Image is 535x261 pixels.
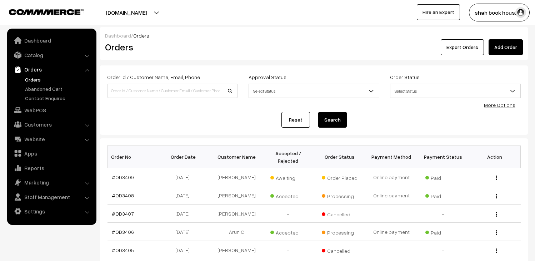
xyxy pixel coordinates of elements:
[281,112,310,128] a: Reset
[249,73,286,81] label: Approval Status
[107,73,200,81] label: Order Id / Customer Name, Email, Phone
[211,205,262,223] td: [PERSON_NAME]
[211,186,262,205] td: [PERSON_NAME]
[133,33,149,39] span: Orders
[484,102,515,108] a: More Options
[417,146,469,168] th: Payment Status
[270,172,306,182] span: Awaiting
[9,162,94,174] a: Reports
[469,146,521,168] th: Action
[105,33,131,39] a: Dashboard
[9,205,94,218] a: Settings
[496,248,497,253] img: Menu
[112,211,134,217] a: #OD3407
[9,49,94,61] a: Catalog
[211,241,262,259] td: [PERSON_NAME]
[112,192,134,198] a: #OD3408
[366,168,417,186] td: Online payment
[105,32,523,39] div: /
[9,34,94,47] a: Dashboard
[159,146,211,168] th: Order Date
[105,41,237,53] h2: Orders
[112,247,134,253] a: #OD3405
[23,76,94,83] a: Orders
[262,205,314,223] td: -
[322,172,357,182] span: Order Placed
[390,85,520,97] span: Select Status
[159,205,211,223] td: [DATE]
[441,39,484,55] button: Export Orders
[318,112,347,128] button: Search
[23,85,94,93] a: Abandoned Cart
[211,223,262,241] td: Arun C
[425,191,461,200] span: Paid
[496,230,497,235] img: Menu
[390,84,521,98] span: Select Status
[270,191,306,200] span: Accepted
[417,241,469,259] td: -
[496,194,497,198] img: Menu
[159,186,211,205] td: [DATE]
[159,168,211,186] td: [DATE]
[262,241,314,259] td: -
[366,223,417,241] td: Online payment
[322,245,357,255] span: Cancelled
[9,191,94,203] a: Staff Management
[390,73,420,81] label: Order Status
[270,227,306,236] span: Accepted
[9,7,71,16] a: COMMMERCE
[425,227,461,236] span: Paid
[366,186,417,205] td: Online payment
[23,94,94,102] a: Contact Enquires
[9,176,94,189] a: Marketing
[9,63,94,76] a: Orders
[489,39,523,55] a: Add Order
[496,212,497,217] img: Menu
[366,146,417,168] th: Payment Method
[314,146,366,168] th: Order Status
[425,172,461,182] span: Paid
[417,205,469,223] td: -
[81,4,172,21] button: [DOMAIN_NAME]
[9,104,94,117] a: WebPOS
[112,229,134,235] a: #OD3406
[107,84,238,98] input: Order Id / Customer Name / Customer Email / Customer Phone
[9,147,94,160] a: Apps
[211,146,262,168] th: Customer Name
[159,241,211,259] td: [DATE]
[9,9,84,15] img: COMMMERCE
[249,84,379,98] span: Select Status
[159,223,211,241] td: [DATE]
[9,118,94,131] a: Customers
[515,7,526,18] img: user
[249,85,379,97] span: Select Status
[112,174,134,180] a: #OD3409
[262,146,314,168] th: Accepted / Rejected
[322,209,357,218] span: Cancelled
[417,4,460,20] a: Hire an Expert
[496,176,497,180] img: Menu
[211,168,262,186] td: [PERSON_NAME]
[9,133,94,146] a: Website
[322,191,357,200] span: Processing
[469,4,530,21] button: shah book hous…
[107,146,159,168] th: Order No
[322,227,357,236] span: Processing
